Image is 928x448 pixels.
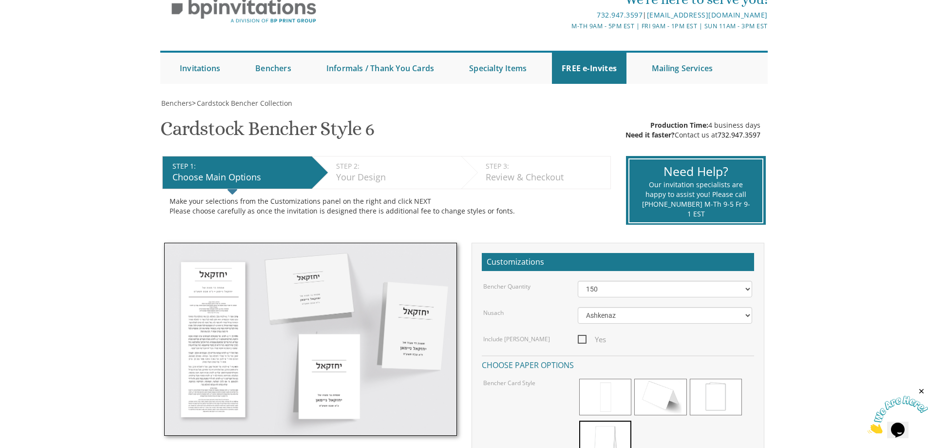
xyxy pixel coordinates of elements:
[363,9,768,21] div: |
[552,53,626,84] a: FREE e-Invites
[192,98,292,108] span: >
[246,53,301,84] a: Benchers
[483,335,550,343] label: Include [PERSON_NAME]
[161,98,192,108] span: Benchers
[483,309,504,317] label: Nusach
[172,161,307,171] div: STEP 1:
[483,282,530,291] label: Bencher Quantity
[363,21,768,31] div: M-Th 9am - 5pm EST | Fri 9am - 1pm EST | Sun 11am - 3pm EST
[160,98,192,108] a: Benchers
[170,196,604,216] div: Make your selections from the Customizations panel on the right and click NEXT Please choose care...
[336,161,456,171] div: STEP 2:
[642,180,750,219] div: Our invitation specialists are happy to assist you! Please call [PHONE_NUMBER] M-Th 9-5 Fr 9-1 EST
[459,53,536,84] a: Specialty Items
[578,333,606,346] span: Yes
[170,53,230,84] a: Invitations
[642,163,750,180] div: Need Help?
[650,120,708,130] span: Production Time:
[647,10,768,19] a: [EMAIL_ADDRESS][DOMAIN_NAME]
[718,130,760,139] a: 732.947.3597
[868,387,928,433] iframe: chat widget
[597,10,643,19] a: 732.947.3597
[486,171,606,184] div: Review & Checkout
[336,171,456,184] div: Your Design
[164,243,457,436] img: cbstyle6.jpg
[486,161,606,171] div: STEP 3:
[625,120,760,140] div: 4 business days Contact us at
[160,118,374,147] h1: Cardstock Bencher Style 6
[625,130,675,139] span: Need it faster?
[482,355,754,372] h4: Choose paper options
[196,98,292,108] a: Cardstock Bencher Collection
[172,171,307,184] div: Choose Main Options
[197,98,292,108] span: Cardstock Bencher Collection
[482,253,754,272] h2: Customizations
[483,379,535,387] label: Bencher Card Style
[317,53,444,84] a: Informals / Thank You Cards
[642,53,722,84] a: Mailing Services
